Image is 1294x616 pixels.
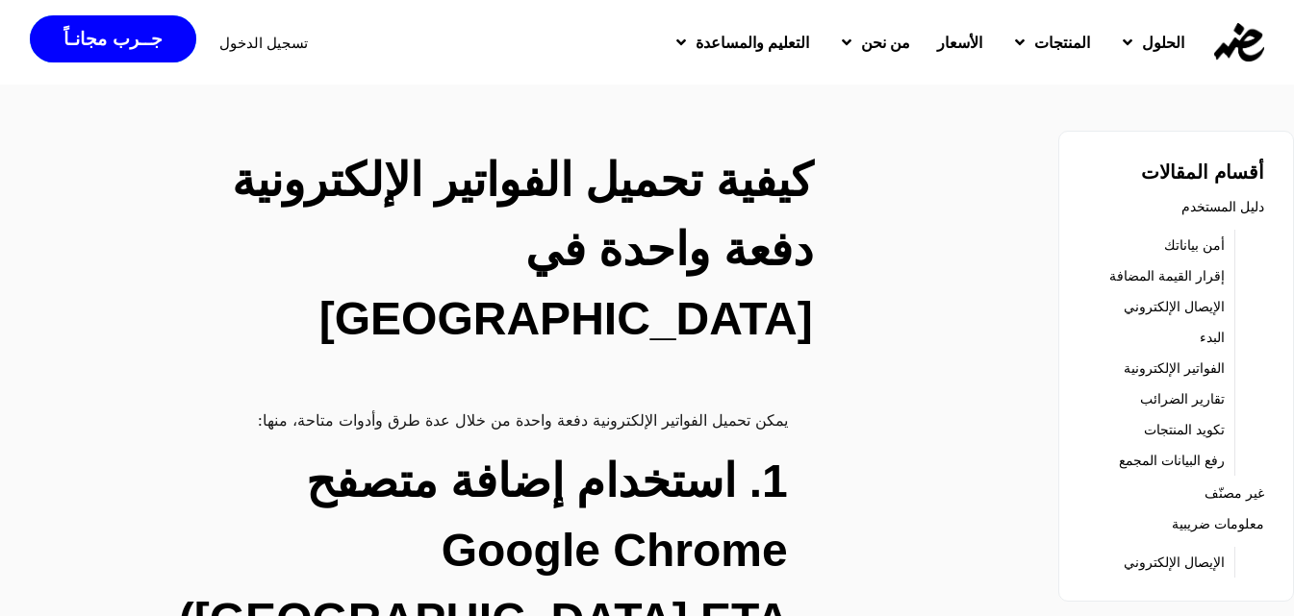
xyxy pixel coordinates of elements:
a: تقارير الضرائب [1140,385,1225,412]
a: الأسعار [924,17,996,67]
a: المنتجات [996,17,1104,67]
a: معلومات ضريبية [1172,510,1264,537]
a: تكويد المنتجات [1144,416,1225,443]
span: الحلول [1142,31,1184,54]
h2: كيفية تحميل الفواتير الإلكترونية دفعة واحدة في [GEOGRAPHIC_DATA] [166,146,813,354]
a: الإيصال الإلكتروني [1124,549,1225,576]
a: الفواتير الإلكترونية [1124,355,1225,382]
a: البدء [1200,324,1225,351]
a: الإيصال الإلكتروني [1124,293,1225,320]
span: التعليم والمساعدة [696,31,809,54]
strong: أقسام المقالات [1141,161,1264,183]
span: جــرب مجانـاً [63,30,162,48]
img: eDariba [1214,23,1264,62]
span: المنتجات [1034,31,1090,54]
a: التعليم والمساعدة [657,17,823,67]
a: الحلول [1104,17,1198,67]
a: أمن بياناتك [1164,232,1225,259]
span: من نحن [861,31,910,54]
a: إقرار القيمة المضافة [1109,262,1225,289]
a: غير مصنّف [1205,480,1264,506]
a: جــرب مجانـاً [30,15,195,62]
a: من نحن [823,17,924,67]
p: يمكن تحميل الفواتير الإلكترونية دفعة واحدة من خلال عدة طرق وأدوات متاحة، منها: [143,407,788,432]
a: دليل المستخدم [1181,193,1264,220]
span: الأسعار [937,31,982,54]
a: رفع البيانات المجمع [1119,447,1225,474]
a: تسجيل الدخول [219,36,308,50]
